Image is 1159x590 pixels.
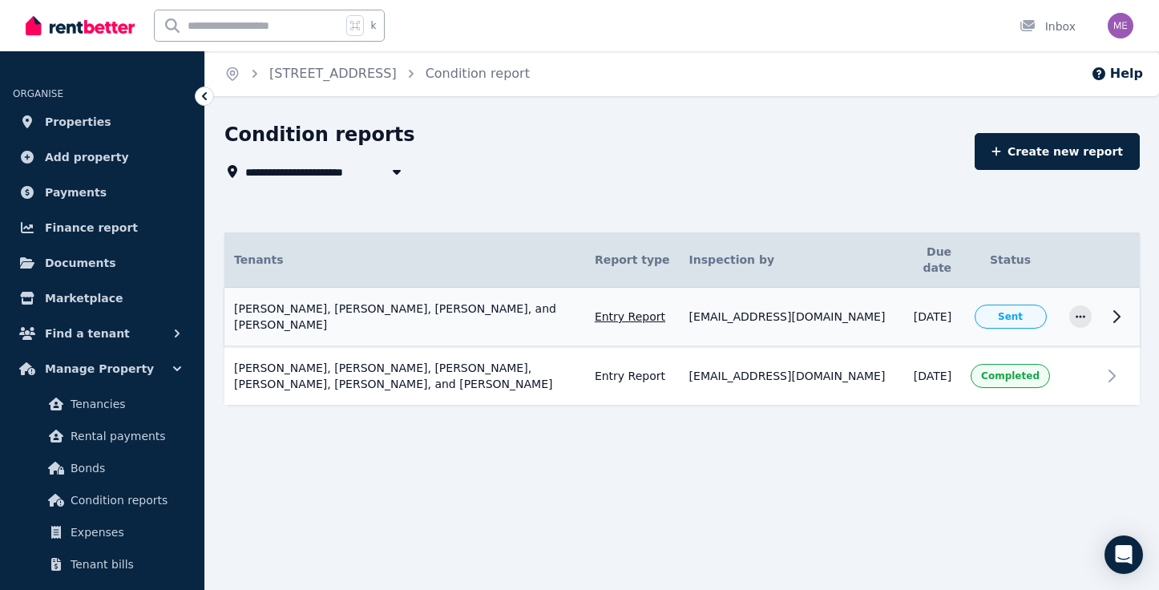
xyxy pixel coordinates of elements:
[71,491,179,510] span: Condition reports
[370,19,376,32] span: k
[13,353,192,385] button: Manage Property
[71,523,179,542] span: Expenses
[19,548,185,580] a: Tenant bills
[45,183,107,202] span: Payments
[998,310,1023,323] span: Sent
[234,252,284,268] span: Tenants
[13,247,192,279] a: Documents
[1091,64,1143,83] button: Help
[426,66,530,81] a: Condition report
[19,388,185,420] a: Tenancies
[45,359,154,378] span: Manage Property
[1108,13,1133,38] img: melpol@hotmail.com
[961,232,1060,288] th: Status
[234,360,575,392] span: [PERSON_NAME], [PERSON_NAME], [PERSON_NAME], [PERSON_NAME], [PERSON_NAME], and [PERSON_NAME]
[71,459,179,478] span: Bonds
[1104,535,1143,574] div: Open Intercom Messenger
[19,452,185,484] a: Bonds
[224,122,415,147] h1: Condition reports
[894,288,961,347] td: [DATE]
[19,484,185,516] a: Condition reports
[13,106,192,138] a: Properties
[19,516,185,548] a: Expenses
[45,324,130,343] span: Find a tenant
[585,288,680,347] td: Entry Report
[689,309,886,325] span: [EMAIL_ADDRESS][DOMAIN_NAME]
[19,420,185,452] a: Rental payments
[894,232,961,288] th: Due date
[234,301,575,333] span: [PERSON_NAME], [PERSON_NAME], [PERSON_NAME], and [PERSON_NAME]
[680,232,895,288] th: Inspection by
[45,253,116,273] span: Documents
[981,370,1040,382] span: Completed
[205,51,549,96] nav: Breadcrumb
[13,88,63,99] span: ORGANISE
[13,176,192,208] a: Payments
[26,14,135,38] img: RentBetter
[45,218,138,237] span: Finance report
[585,232,680,288] th: Report type
[71,394,179,414] span: Tenancies
[45,112,111,131] span: Properties
[13,282,192,314] a: Marketplace
[269,66,397,81] a: [STREET_ADDRESS]
[689,368,886,384] span: [EMAIL_ADDRESS][DOMAIN_NAME]
[975,133,1140,170] a: Create new report
[13,317,192,350] button: Find a tenant
[71,426,179,446] span: Rental payments
[71,555,179,574] span: Tenant bills
[45,289,123,308] span: Marketplace
[894,346,961,405] td: [DATE]
[585,346,680,405] td: Entry Report
[1020,18,1076,34] div: Inbox
[13,141,192,173] a: Add property
[45,147,129,167] span: Add property
[13,212,192,244] a: Finance report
